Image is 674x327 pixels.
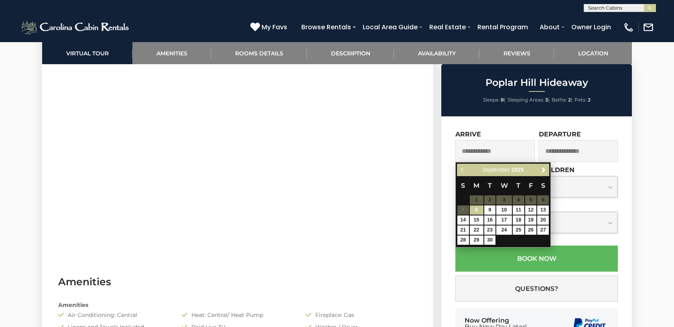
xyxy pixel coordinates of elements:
div: Amenities [52,301,423,309]
li: | [508,95,550,105]
a: Browse Rentals [297,20,355,34]
a: Location [554,42,632,64]
strong: 3 [545,97,548,103]
a: 13 [537,205,549,215]
a: 15 [470,215,483,225]
a: 18 [513,215,524,225]
img: White-1-2.png [20,19,131,35]
a: Local Area Guide [359,20,422,34]
a: 21 [457,225,469,235]
span: Friday [529,182,533,189]
div: Air Conditioning: Central [52,311,176,319]
a: 19 [525,215,537,225]
a: 9 [484,205,496,215]
span: Next [540,167,547,173]
a: 23 [484,225,496,235]
h3: Amenities [58,275,417,289]
label: Departure [539,130,581,138]
a: Owner Login [567,20,615,34]
a: About [536,20,564,34]
li: | [552,95,572,105]
a: Next [538,165,548,175]
span: Sleeps: [483,97,499,103]
div: Heat: Central/ Heat Pump [176,311,299,319]
div: Fireplace: Gas [300,311,423,319]
a: Amenities [132,42,211,64]
a: 29 [470,236,483,245]
label: Arrive [455,130,481,138]
span: September [482,167,510,173]
a: Availability [394,42,479,64]
span: Monday [473,182,479,189]
a: 17 [496,215,512,225]
a: Reviews [479,42,554,64]
a: 26 [525,225,537,235]
a: 14 [457,215,469,225]
img: mail-regular-white.png [643,22,654,33]
a: 27 [537,225,549,235]
a: 28 [457,236,469,245]
button: Questions? [455,276,618,302]
a: 16 [484,215,496,225]
a: 20 [537,215,549,225]
span: Thursday [516,182,520,189]
label: Children [539,166,575,174]
strong: 8 [501,97,504,103]
span: 2025 [512,167,524,173]
a: 8 [470,205,483,215]
span: Tuesday [488,182,492,189]
span: Sleeping Areas: [508,97,544,103]
span: Saturday [541,182,545,189]
a: My Favs [250,22,289,32]
span: Pets: [575,97,587,103]
a: 11 [513,205,524,215]
img: phone-regular-white.png [623,22,634,33]
button: Book Now [455,246,618,272]
span: My Favs [262,22,287,32]
a: 30 [484,236,496,245]
a: 12 [525,205,537,215]
strong: 2 [568,97,571,103]
h2: Poplar Hill Hideaway [443,77,630,88]
a: 24 [496,225,512,235]
a: 22 [470,225,483,235]
strong: 2 [588,97,591,103]
span: Baths: [552,97,567,103]
a: Real Estate [425,20,470,34]
li: | [483,95,505,105]
a: Rental Program [473,20,532,34]
span: Sunday [461,182,465,189]
span: Wednesday [501,182,508,189]
a: Description [307,42,394,64]
a: Virtual Tour [42,42,132,64]
a: 25 [513,225,524,235]
a: Rooms Details [211,42,307,64]
a: 10 [496,205,512,215]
